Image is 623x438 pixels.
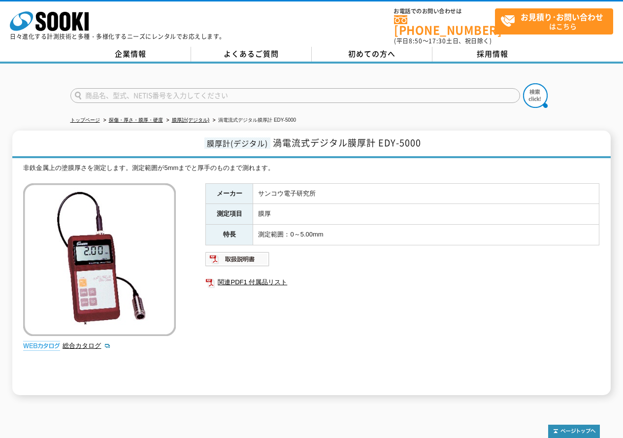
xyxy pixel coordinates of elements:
strong: お見積り･お問い合わせ [521,11,603,23]
span: 膜厚計(デジタル) [204,137,270,149]
span: (平日 ～ 土日、祝日除く) [394,36,492,45]
td: 測定範囲：0～5.00mm [253,225,599,245]
img: トップページへ [548,425,600,438]
a: 総合カタログ [63,342,111,349]
a: [PHONE_NUMBER] [394,15,495,35]
td: サンコウ電子研究所 [253,183,599,204]
a: 企業情報 [70,47,191,62]
a: 関連PDF1 付属品リスト [205,276,599,289]
a: 取扱説明書 [205,258,270,265]
span: 初めての方へ [348,48,395,59]
a: お見積り･お問い合わせはこちら [495,8,613,34]
p: 日々進化する計測技術と多種・多様化するニーズにレンタルでお応えします。 [10,34,226,39]
a: 初めての方へ [312,47,432,62]
input: 商品名、型式、NETIS番号を入力してください [70,88,520,103]
img: 取扱説明書 [205,251,270,267]
img: webカタログ [23,341,60,351]
th: メーカー [206,183,253,204]
th: 測定項目 [206,204,253,225]
a: 膜厚計(デジタル) [172,117,210,123]
th: 特長 [206,225,253,245]
a: よくあるご質問 [191,47,312,62]
img: 渦電流式デジタル膜厚計 EDY-5000 [23,183,176,336]
a: 探傷・厚さ・膜厚・硬度 [109,117,163,123]
div: 非鉄金属上の塗膜厚さを測定します。測定範囲が5mmまでと厚手のものまで測れます。 [23,163,599,173]
a: トップページ [70,117,100,123]
span: 17:30 [428,36,446,45]
span: はこちら [500,9,613,34]
span: お電話でのお問い合わせは [394,8,495,14]
span: 渦電流式デジタル膜厚計 EDY-5000 [273,136,421,149]
span: 8:50 [409,36,423,45]
li: 渦電流式デジタル膜厚計 EDY-5000 [211,115,296,126]
td: 膜厚 [253,204,599,225]
a: 採用情報 [432,47,553,62]
img: btn_search.png [523,83,548,108]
